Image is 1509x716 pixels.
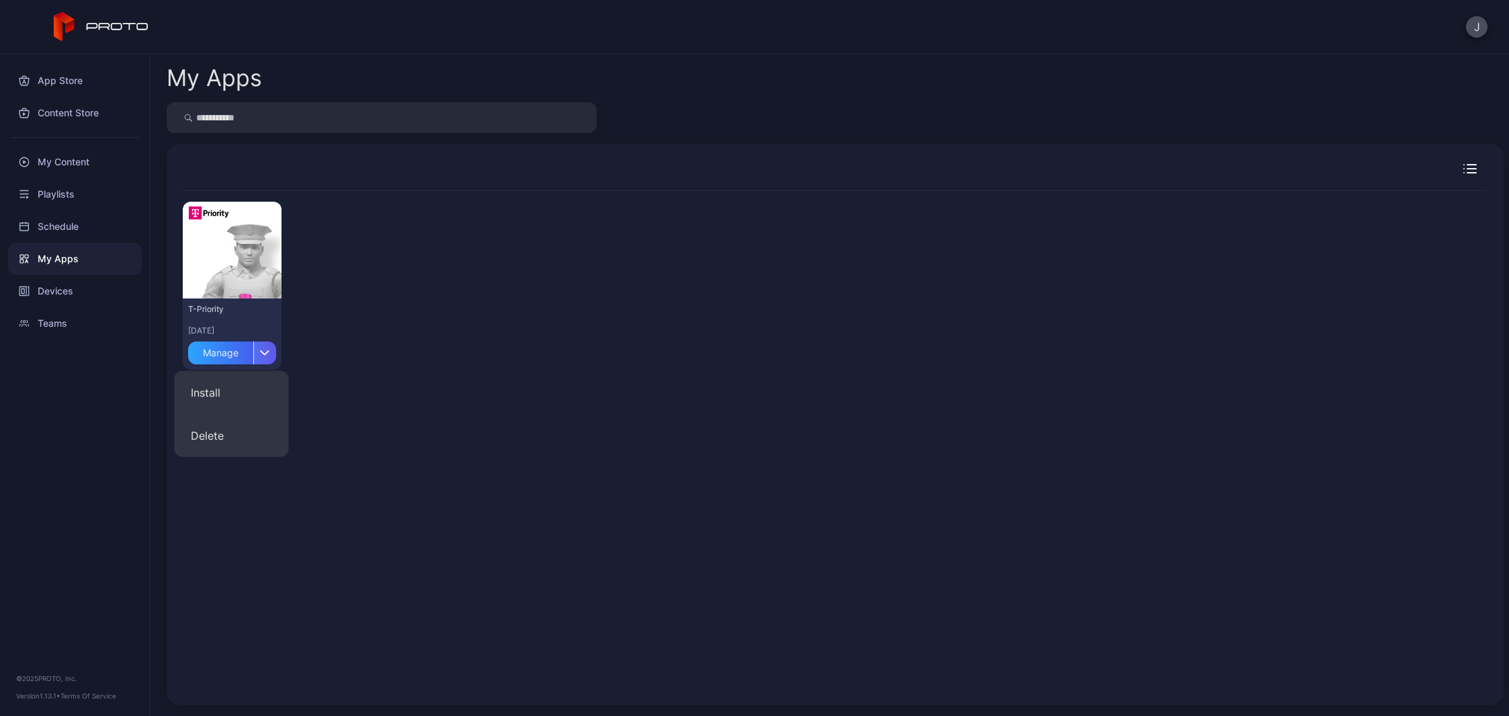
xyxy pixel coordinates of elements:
a: Terms Of Service [60,692,116,700]
div: Manage [188,342,253,364]
button: Manage [188,336,276,364]
button: J [1466,16,1488,38]
a: Content Store [8,97,142,129]
div: [DATE] [188,325,276,336]
div: My Apps [167,67,262,89]
div: T-Priority [188,304,262,315]
a: My Apps [8,243,142,275]
a: Devices [8,275,142,307]
button: Install [175,371,289,414]
a: App Store [8,65,142,97]
a: Teams [8,307,142,340]
button: Delete [175,414,289,457]
div: © 2025 PROTO, Inc. [16,673,134,684]
a: Schedule [8,210,142,243]
a: My Content [8,146,142,178]
a: Playlists [8,178,142,210]
span: Version 1.13.1 • [16,692,60,700]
